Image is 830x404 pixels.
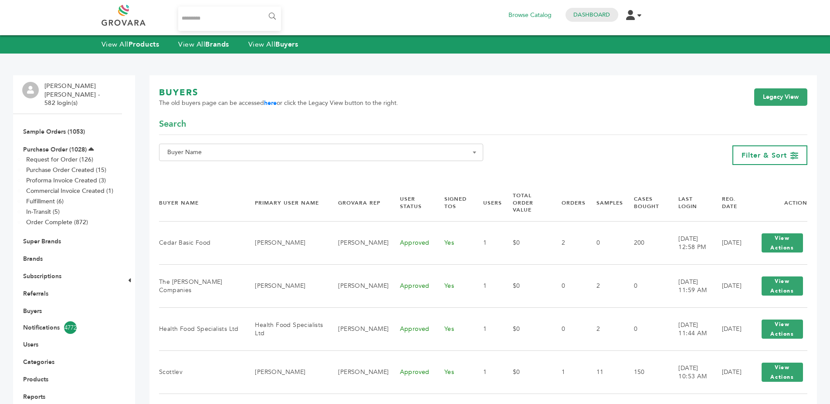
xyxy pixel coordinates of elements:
td: [DATE] [711,222,746,265]
td: 1 [472,265,502,308]
a: Brands [23,255,43,263]
td: 0 [551,265,586,308]
td: Approved [389,308,434,351]
a: Fulfillment (6) [26,197,64,205]
td: Yes [434,308,472,351]
td: Health Food Specialists Ltd [244,308,327,351]
td: 2 [586,308,623,351]
strong: Brands [205,40,229,49]
td: Yes [434,265,472,308]
td: 1 [551,351,586,394]
h1: BUYERS [159,87,398,99]
td: 0 [586,222,623,265]
a: In-Transit (5) [26,208,60,216]
td: [PERSON_NAME] [327,308,389,351]
button: View Actions [762,320,803,339]
a: Categories [23,358,54,366]
td: Approved [389,222,434,265]
td: 0 [551,308,586,351]
td: 1 [472,308,502,351]
a: Referrals [23,290,48,298]
td: [DATE] 11:59 AM [667,265,711,308]
th: User Status [389,185,434,222]
a: Users [23,340,38,349]
td: [PERSON_NAME] [327,265,389,308]
span: Buyer Name [159,144,483,161]
a: Dashboard [573,11,610,19]
a: Subscriptions [23,272,61,280]
td: [DATE] [711,308,746,351]
th: Cases Bought [623,185,668,222]
li: [PERSON_NAME] [PERSON_NAME] - 582 login(s) [44,82,120,108]
td: 1 [472,351,502,394]
td: [DATE] 10:53 AM [667,351,711,394]
th: Primary User Name [244,185,327,222]
a: Products [23,375,48,384]
td: $0 [502,265,551,308]
input: Search... [178,7,281,31]
td: $0 [502,351,551,394]
td: Yes [434,351,472,394]
td: Scottlev [159,351,244,394]
td: 2 [551,222,586,265]
th: Signed TOS [434,185,472,222]
td: 1 [472,222,502,265]
td: [DATE] 12:58 PM [667,222,711,265]
th: Orders [551,185,586,222]
th: Last Login [667,185,711,222]
a: View AllProducts [102,40,159,49]
a: Notifications4772 [23,321,112,334]
th: Users [472,185,502,222]
span: Buyer Name [164,146,478,158]
a: Sample Orders (1053) [23,128,85,136]
td: Health Food Specialists Ltd [159,308,244,351]
td: 11 [586,351,623,394]
a: Reports [23,393,45,401]
a: Purchase Order (1028) [23,145,87,154]
td: $0 [502,308,551,351]
th: Grovara Rep [327,185,389,222]
th: Reg. Date [711,185,746,222]
th: Total Order Value [502,185,551,222]
th: Samples [586,185,623,222]
td: $0 [502,222,551,265]
th: Action [746,185,807,222]
th: Buyer Name [159,185,244,222]
td: [PERSON_NAME] [327,222,389,265]
td: [DATE] [711,265,746,308]
a: Proforma Invoice Created (3) [26,176,106,185]
strong: Products [129,40,159,49]
td: 0 [623,308,668,351]
button: View Actions [762,363,803,382]
td: [DATE] [711,351,746,394]
td: [DATE] 11:44 AM [667,308,711,351]
td: Approved [389,351,434,394]
td: Yes [434,222,472,265]
span: 4772 [64,321,77,334]
span: Search [159,118,186,130]
a: Super Brands [23,237,61,246]
td: 0 [623,265,668,308]
td: Approved [389,265,434,308]
button: View Actions [762,276,803,296]
a: View AllBuyers [248,40,298,49]
a: here [264,99,277,107]
a: Legacy View [754,88,807,106]
span: The old buyers page can be accessed or click the Legacy View button to the right. [159,99,398,108]
td: [PERSON_NAME] [327,351,389,394]
a: Commercial Invoice Created (1) [26,187,113,195]
td: [PERSON_NAME] [244,265,327,308]
button: View Actions [762,233,803,252]
strong: Buyers [275,40,298,49]
td: The [PERSON_NAME] Companies [159,265,244,308]
a: Buyers [23,307,42,315]
a: Browse Catalog [508,10,552,20]
img: profile.png [22,82,39,98]
a: Purchase Order Created (15) [26,166,106,174]
td: [PERSON_NAME] [244,222,327,265]
a: Order Complete (872) [26,218,88,226]
td: [PERSON_NAME] [244,351,327,394]
a: Request for Order (126) [26,155,93,164]
a: View AllBrands [178,40,229,49]
td: 200 [623,222,668,265]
